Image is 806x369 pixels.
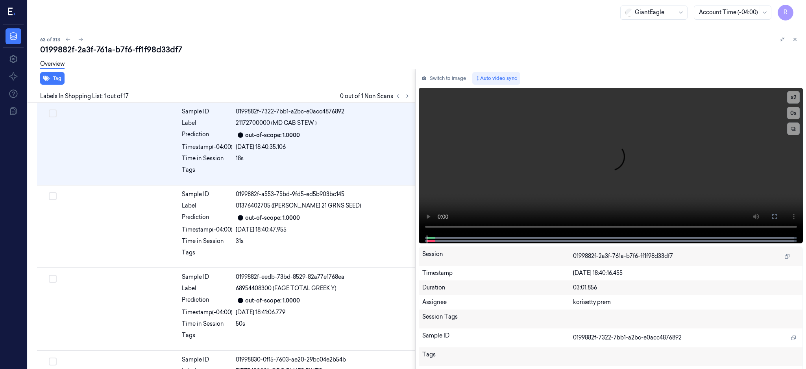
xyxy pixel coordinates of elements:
button: Select row [49,275,57,283]
div: 03:01.856 [573,284,799,292]
div: Assignee [422,298,573,306]
div: Sample ID [422,332,573,344]
div: 01998830-0f15-7603-ae20-29bc04e2b54b [236,356,410,364]
div: 50s [236,320,410,328]
div: Time in Session [182,237,233,245]
button: Select row [49,358,57,365]
div: Time in Session [182,154,233,163]
div: 0199882f-7322-7bb1-a2bc-e0acc4876892 [236,108,410,116]
button: x2 [787,91,800,104]
div: 0199882f-eedb-73bd-8529-82a77e1768ea [236,273,410,281]
div: Tags [182,331,233,344]
span: Labels In Shopping List: 1 out of 17 [40,92,129,100]
div: Label [182,284,233,293]
div: out-of-scope: 1.0000 [245,297,300,305]
div: Label [182,119,233,127]
span: 0 out of 1 Non Scans [340,91,412,101]
button: Switch to image [419,72,469,85]
span: 68954408300 (FAGE TOTAL GREEK Y) [236,284,336,293]
div: out-of-scope: 1.0000 [245,214,300,222]
div: Session [422,250,573,263]
span: 0199882f-2a3f-761a-b7f6-ff1f98d33df7 [573,252,673,260]
div: 18s [236,154,410,163]
div: Timestamp [422,269,573,277]
div: [DATE] 18:40:35.106 [236,143,410,151]
span: 0199882f-7322-7bb1-a2bc-e0acc4876892 [573,334,682,342]
div: 0199882f-2a3f-761a-b7f6-ff1f98d33df7 [40,44,800,55]
div: Timestamp (-04:00) [182,143,233,151]
div: Timestamp (-04:00) [182,308,233,317]
div: Sample ID [182,190,233,198]
div: Sample ID [182,108,233,116]
button: Tag [40,72,65,85]
div: Session Tags [422,313,573,325]
div: Duration [422,284,573,292]
span: 21172700000 (MD CAB STEW ) [236,119,317,127]
div: 0199882f-a553-75bd-9fd5-ed5b903bc145 [236,190,410,198]
button: R [778,5,793,20]
div: Sample ID [182,273,233,281]
div: out-of-scope: 1.0000 [245,131,300,139]
a: Overview [40,60,65,69]
div: 31s [236,237,410,245]
div: Timestamp (-04:00) [182,226,233,234]
div: Tags [182,248,233,261]
div: Prediction [182,296,233,305]
div: Label [182,202,233,210]
button: Select row [49,109,57,117]
div: [DATE] 18:40:47.955 [236,226,410,234]
div: Prediction [182,130,233,140]
button: 0s [787,107,800,119]
div: Sample ID [182,356,233,364]
div: Tags [422,350,573,363]
div: [DATE] 18:41:06.779 [236,308,410,317]
div: Time in Session [182,320,233,328]
div: Tags [182,166,233,178]
button: Auto video sync [472,72,520,85]
div: Prediction [182,213,233,223]
button: Select row [49,192,57,200]
div: korisetty prem [573,298,799,306]
span: 01376402705 ([PERSON_NAME] 21 GRNS SEED) [236,202,361,210]
span: 63 of 313 [40,36,60,43]
div: [DATE] 18:40:16.455 [573,269,799,277]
